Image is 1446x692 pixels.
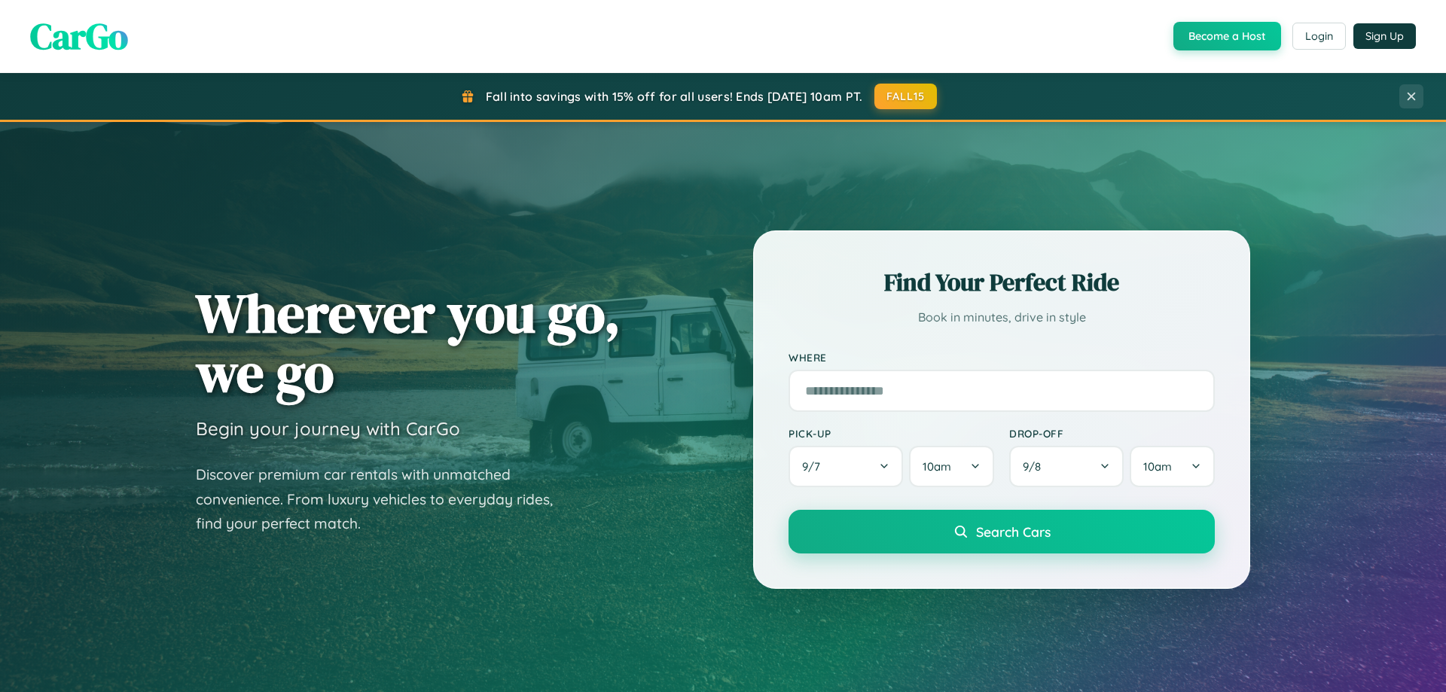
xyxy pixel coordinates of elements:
[1009,427,1215,440] label: Drop-off
[1353,23,1416,49] button: Sign Up
[1009,446,1124,487] button: 9/8
[196,462,572,536] p: Discover premium car rentals with unmatched convenience. From luxury vehicles to everyday rides, ...
[789,427,994,440] label: Pick-up
[909,446,994,487] button: 10am
[1023,459,1048,474] span: 9 / 8
[976,523,1051,540] span: Search Cars
[789,351,1215,364] label: Where
[789,510,1215,553] button: Search Cars
[923,459,951,474] span: 10am
[874,84,938,109] button: FALL15
[1130,446,1215,487] button: 10am
[486,89,863,104] span: Fall into savings with 15% off for all users! Ends [DATE] 10am PT.
[1292,23,1346,50] button: Login
[802,459,828,474] span: 9 / 7
[196,283,621,402] h1: Wherever you go, we go
[789,306,1215,328] p: Book in minutes, drive in style
[1173,22,1281,50] button: Become a Host
[1143,459,1172,474] span: 10am
[196,417,460,440] h3: Begin your journey with CarGo
[789,266,1215,299] h2: Find Your Perfect Ride
[789,446,903,487] button: 9/7
[30,11,128,61] span: CarGo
